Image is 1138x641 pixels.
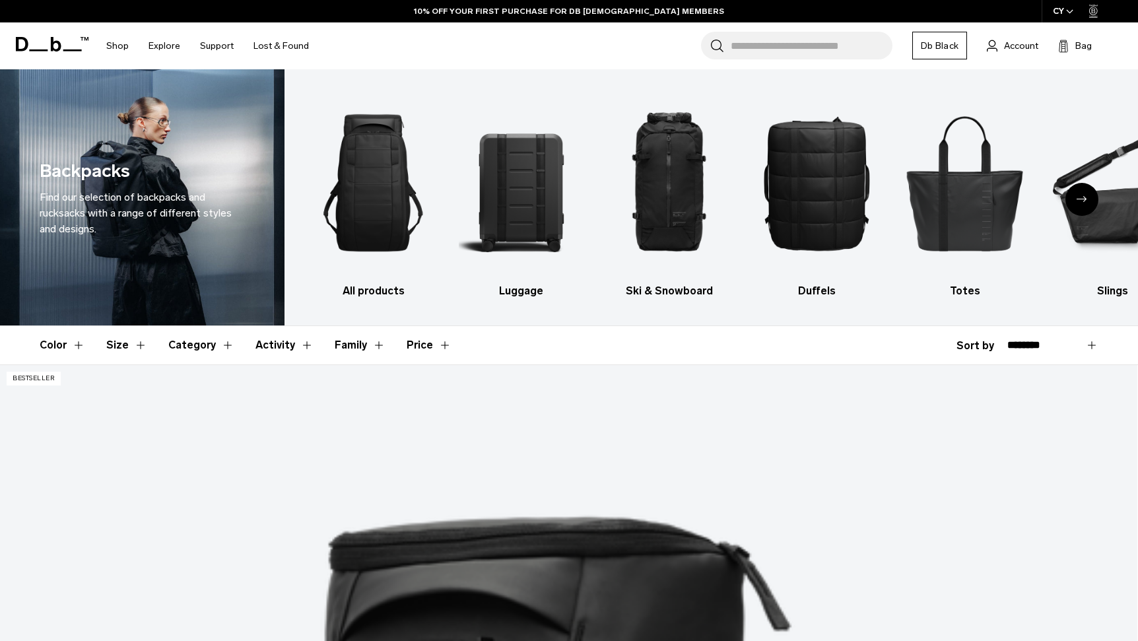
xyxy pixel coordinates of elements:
button: Bag [1058,38,1092,53]
a: Db Ski & Snowboard [607,89,731,299]
img: Db [754,89,879,277]
button: Toggle Filter [255,326,314,364]
li: 4 / 10 [754,89,879,299]
li: 2 / 10 [459,89,584,299]
span: Find our selection of backpacks and rucksacks with a range of different styles and designs. [40,191,232,235]
p: Bestseller [7,372,61,386]
img: Db [311,89,436,277]
a: Db Black [912,32,967,59]
a: Account [987,38,1038,53]
button: Toggle Price [407,326,452,364]
li: 3 / 10 [607,89,731,299]
span: Account [1004,39,1038,53]
li: 5 / 10 [902,89,1027,299]
h3: All products [311,283,436,299]
h3: Luggage [459,283,584,299]
a: Shop [106,22,129,69]
button: Toggle Filter [106,326,147,364]
img: Db [459,89,584,277]
a: Db Luggage [459,89,584,299]
li: 1 / 10 [311,89,436,299]
a: Db Totes [902,89,1027,299]
h3: Totes [902,283,1027,299]
img: Db [902,89,1027,277]
button: Toggle Filter [40,326,85,364]
span: Bag [1075,39,1092,53]
img: Db [607,89,731,277]
nav: Main Navigation [96,22,319,69]
a: Db All products [311,89,436,299]
a: 10% OFF YOUR FIRST PURCHASE FOR DB [DEMOGRAPHIC_DATA] MEMBERS [414,5,724,17]
h1: Backpacks [40,158,130,185]
h3: Duffels [754,283,879,299]
button: Toggle Filter [168,326,234,364]
h3: Ski & Snowboard [607,283,731,299]
button: Toggle Filter [335,326,385,364]
a: Db Duffels [754,89,879,299]
a: Explore [149,22,180,69]
a: Lost & Found [253,22,309,69]
div: Next slide [1065,183,1098,216]
a: Support [200,22,234,69]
